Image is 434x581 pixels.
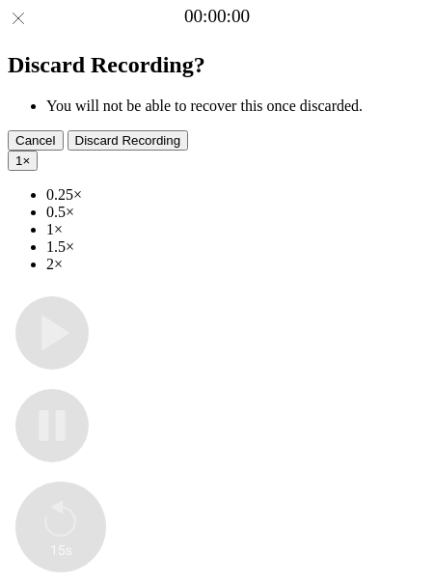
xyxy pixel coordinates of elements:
li: 1.5× [46,238,426,256]
button: 1× [8,151,38,171]
span: 1 [15,153,22,168]
li: You will not be able to recover this once discarded. [46,97,426,115]
a: 00:00:00 [184,6,250,27]
li: 0.25× [46,186,426,204]
li: 1× [46,221,426,238]
h2: Discard Recording? [8,52,426,78]
button: Cancel [8,130,64,151]
li: 2× [46,256,426,273]
button: Discard Recording [68,130,189,151]
li: 0.5× [46,204,426,221]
